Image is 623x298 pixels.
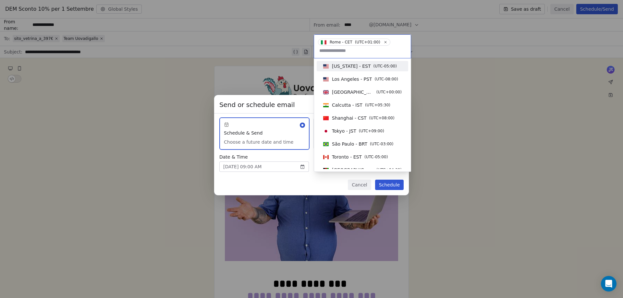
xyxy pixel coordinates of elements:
span: Los Angeles - PST [332,76,372,82]
span: [GEOGRAPHIC_DATA] - AFT [332,167,374,173]
span: ( UTC+08:00 ) [369,115,395,121]
span: ( UTC-03:00 ) [370,141,393,147]
span: ( UTC+00:00 ) [376,89,402,95]
span: Rome - CET [330,40,352,45]
span: ( UTC+01:00 ) [355,39,380,45]
span: Toronto - EST [332,154,362,160]
span: [US_STATE] - EST [332,63,371,69]
span: ( UTC+04:30 ) [376,167,402,173]
span: [GEOGRAPHIC_DATA] - GMT [332,89,374,95]
span: Shanghai - CST [332,115,367,121]
span: São Paulo - BRT [332,141,367,147]
span: ( UTC-08:00 ) [374,76,398,82]
span: ( UTC+05:30 ) [365,102,390,108]
span: ( UTC-05:00 ) [373,63,397,69]
span: Calcutta - IST [332,102,362,108]
span: ( UTC-05:00 ) [364,154,388,160]
span: Tokyo - JST [332,128,356,134]
span: ( UTC+09:00 ) [359,128,384,134]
